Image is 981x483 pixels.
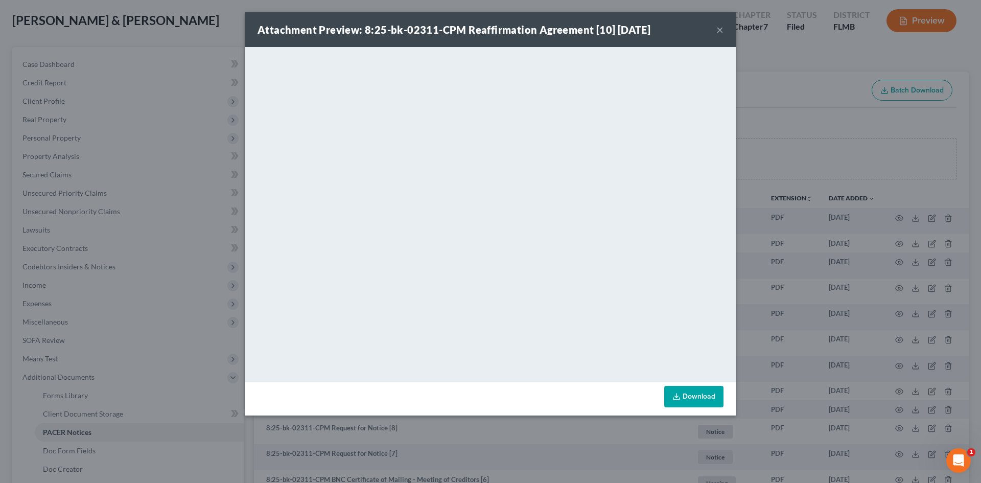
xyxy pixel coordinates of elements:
[967,448,975,456] span: 1
[946,448,971,473] iframe: Intercom live chat
[245,47,736,379] iframe: <object ng-attr-data='[URL][DOMAIN_NAME]' type='application/pdf' width='100%' height='650px'></ob...
[716,24,723,36] button: ×
[258,24,650,36] strong: Attachment Preview: 8:25-bk-02311-CPM Reaffirmation Agreement [10] [DATE]
[664,386,723,407] a: Download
